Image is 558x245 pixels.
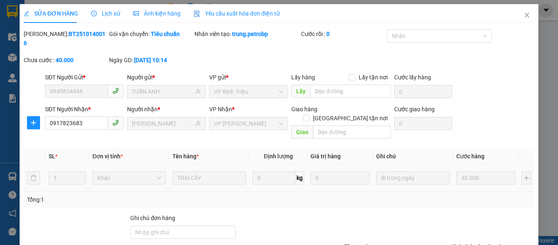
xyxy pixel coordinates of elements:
[232,31,268,37] b: trung.petrobp
[134,57,167,63] b: [DATE] 10:14
[394,85,452,98] input: Cước lấy hàng
[91,10,120,17] span: Lịch sử
[24,29,107,47] div: [PERSON_NAME]:
[296,171,304,184] span: kg
[309,114,391,123] span: [GEOGRAPHIC_DATA] tận nơi
[209,73,288,82] div: VP gửi
[27,119,40,126] span: plus
[24,11,29,16] span: edit
[127,105,206,114] div: Người nhận
[394,106,434,112] label: Cước giao hàng
[172,153,199,160] span: Tên hàng
[355,73,391,82] span: Lấy tận nơi
[112,88,119,94] span: phone
[456,171,515,184] input: 0
[130,226,235,239] input: Ghi chú đơn hàng
[132,87,194,96] input: Tên người gửi
[522,171,531,184] button: plus
[310,171,369,184] input: 0
[56,57,74,63] b: 40.000
[291,126,313,139] span: Giao
[291,85,310,98] span: Lấy
[394,117,452,130] input: Cước giao hàng
[291,74,315,81] span: Lấy hàng
[133,10,181,17] span: Ảnh kiện hàng
[45,105,124,114] div: SĐT Người Nhận
[214,85,283,98] span: VP Bình Triệu
[313,126,391,139] input: Dọc đường
[263,153,292,160] span: Định lượng
[373,148,453,164] th: Ghi chú
[194,11,200,17] img: icon
[27,116,40,129] button: plus
[151,31,180,37] b: Tiêu chuẩn
[109,56,193,65] div: Ngày GD:
[195,89,201,94] span: user
[97,172,161,184] span: Khác
[45,73,124,82] div: SĐT Người Gửi
[301,29,385,38] div: Cước rồi :
[92,153,123,160] span: Đơn vị tính
[310,153,341,160] span: Giá trị hàng
[456,153,484,160] span: Cước hàng
[209,106,232,112] span: VP Nhận
[310,85,391,98] input: Dọc đường
[194,10,280,17] span: Yêu cầu xuất hóa đơn điện tử
[27,171,40,184] button: delete
[516,4,538,27] button: Close
[49,153,55,160] span: SL
[172,171,246,184] input: VD: Bàn, Ghế
[376,171,450,184] input: Ghi Chú
[91,11,97,16] span: clock-circle
[195,121,201,126] span: user
[24,31,105,46] b: BT2510140016
[214,117,283,130] span: VP Minh Hưng
[27,195,216,204] div: Tổng: 1
[130,215,175,221] label: Ghi chú đơn hàng
[112,119,119,126] span: phone
[394,74,431,81] label: Cước lấy hàng
[194,29,299,38] div: Nhân viên tạo:
[127,73,206,82] div: Người gửi
[133,11,139,16] span: picture
[24,10,78,17] span: SỬA ĐƠN HÀNG
[109,29,193,38] div: Gói vận chuyển:
[524,12,530,18] span: close
[291,106,317,112] span: Giao hàng
[326,31,330,37] b: 0
[24,56,107,65] div: Chưa cước :
[132,119,194,128] input: Tên người nhận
